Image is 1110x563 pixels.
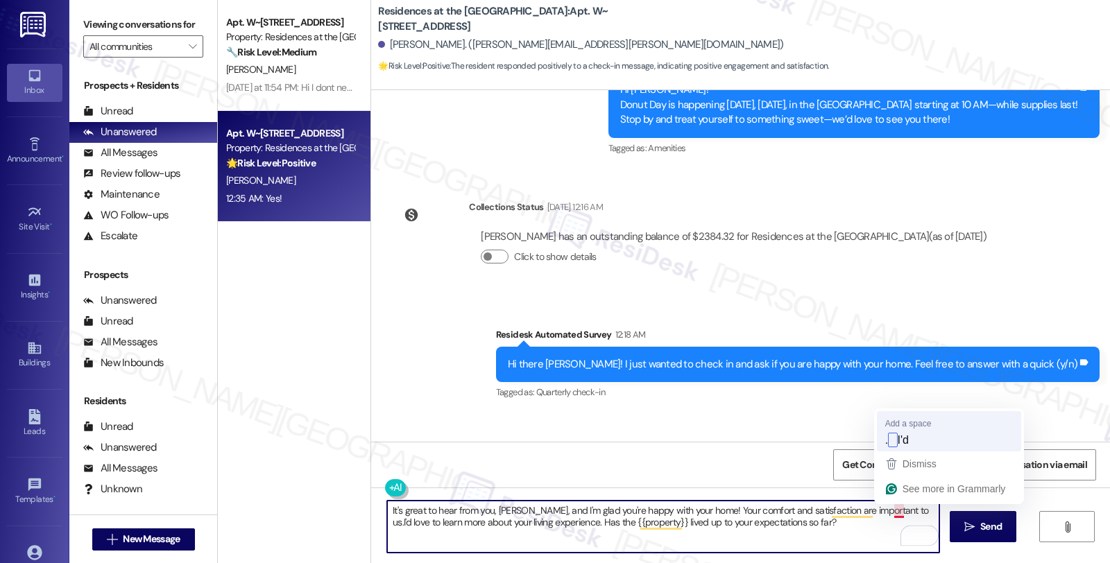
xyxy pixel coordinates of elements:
i:  [107,534,117,545]
span: New Message [123,532,180,546]
div: [PERSON_NAME]. ([PERSON_NAME][EMAIL_ADDRESS][PERSON_NAME][DOMAIN_NAME]) [378,37,783,52]
div: 12:18 AM [612,327,646,342]
div: [DATE] 12:16 AM [544,200,603,214]
i:  [189,41,196,52]
span: • [62,152,64,162]
span: : The resident responded positively to a check-in message, indicating positive engagement and sat... [378,59,828,73]
div: Maintenance [83,187,160,202]
div: Review follow-ups [83,166,180,181]
div: Unread [83,419,133,434]
div: WO Follow-ups [83,208,169,223]
div: Unread [83,104,133,119]
span: Get Conversation Link [842,458,938,472]
div: All Messages [83,461,157,476]
div: Apt. W~[STREET_ADDRESS] [226,126,355,141]
button: Send [950,511,1017,542]
i:  [1062,521,1073,532]
strong: 🌟 Risk Level: Positive [378,60,450,71]
span: • [48,288,50,297]
div: Tagged as: [608,138,1100,158]
label: Click to show details [514,250,596,264]
div: All Messages [83,146,157,160]
span: • [50,220,52,229]
span: [PERSON_NAME] [226,63,296,76]
i:  [964,521,975,532]
div: [DATE] at 11:54 PM: Hi I dont need a work order and entry approval for this matter. I'll assume t... [226,81,764,94]
div: Unanswered [83,293,157,308]
div: Unanswered [83,125,157,139]
div: Prospects + Residents [69,78,217,93]
div: Unread [83,314,133,329]
strong: 🔧 Risk Level: Medium [226,46,316,58]
a: Inbox [7,64,62,101]
span: [PERSON_NAME] [226,174,296,187]
div: Apt. W~[STREET_ADDRESS] [226,15,355,30]
div: All Messages [83,335,157,349]
span: Send [980,519,1002,534]
div: Tagged as: [496,382,1100,402]
strong: 🌟 Risk Level: Positive [226,157,316,169]
div: [PERSON_NAME] has an outstanding balance of $2384.32 for Residences at the [GEOGRAPHIC_DATA] (as ... [481,229,987,244]
img: ResiDesk Logo [20,12,49,37]
a: Buildings [7,336,62,374]
div: Hi [PERSON_NAME]! Donut Day is happening [DATE], [DATE], in the [GEOGRAPHIC_DATA] starting at 10 ... [620,83,1078,127]
textarea: To enrich screen reader interactions, please activate Accessibility in Grammarly extension settings [387,501,939,553]
div: Unanswered [83,440,157,455]
button: Get Conversation Link [833,449,947,480]
a: Templates • [7,473,62,510]
div: Hi there [PERSON_NAME]! I just wanted to check in and ask if you are happy with your home. Feel f... [508,357,1077,372]
div: Unknown [83,482,142,496]
span: Quarterly check-in [536,386,605,398]
b: Residences at the [GEOGRAPHIC_DATA]: Apt. W~[STREET_ADDRESS] [378,4,656,34]
div: Collections Status [469,200,543,214]
a: Leads [7,405,62,442]
div: 12:35 AM: Yes! [226,192,282,205]
div: Property: Residences at the [GEOGRAPHIC_DATA] [226,141,355,155]
a: Insights • [7,268,62,306]
span: • [53,492,55,502]
button: Share Conversation via email [955,449,1096,480]
div: Escalate [83,229,137,243]
input: All communities [89,35,181,58]
span: Amenities [648,142,685,154]
div: Prospects [69,268,217,282]
span: Share Conversation via email [964,458,1087,472]
button: New Message [92,528,195,551]
a: Site Visit • [7,200,62,238]
label: Viewing conversations for [83,14,203,35]
div: Residents [69,394,217,408]
div: New Inbounds [83,356,164,370]
div: Residesk Automated Survey [496,327,1100,347]
div: Property: Residences at the [GEOGRAPHIC_DATA] [226,30,355,44]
